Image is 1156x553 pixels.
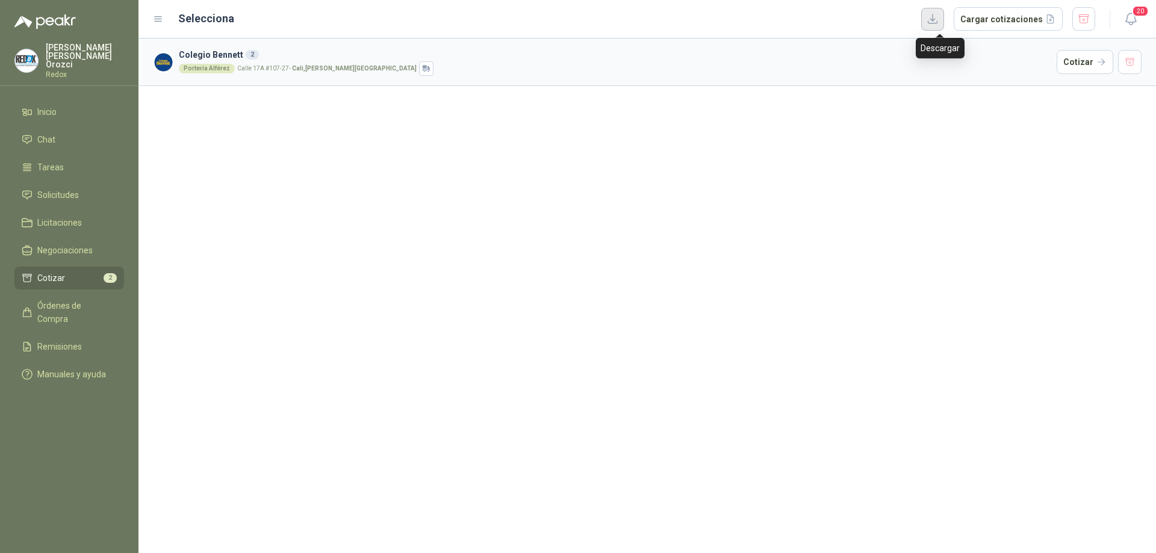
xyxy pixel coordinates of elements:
[46,71,124,78] p: Redox
[14,156,124,179] a: Tareas
[179,64,235,73] div: Portería Alférez
[37,105,57,119] span: Inicio
[37,299,113,326] span: Órdenes de Compra
[916,38,965,58] div: Descargar
[37,340,82,353] span: Remisiones
[14,100,124,123] a: Inicio
[14,294,124,330] a: Órdenes de Compra
[292,65,417,72] strong: Cali , [PERSON_NAME][GEOGRAPHIC_DATA]
[14,363,124,386] a: Manuales y ayuda
[37,216,82,229] span: Licitaciones
[14,184,124,206] a: Solicitudes
[1132,5,1149,17] span: 20
[153,52,174,73] img: Company Logo
[1057,50,1113,74] button: Cotizar
[37,244,93,257] span: Negociaciones
[14,335,124,358] a: Remisiones
[37,271,65,285] span: Cotizar
[37,368,106,381] span: Manuales y ayuda
[37,188,79,202] span: Solicitudes
[15,49,38,72] img: Company Logo
[246,50,259,60] div: 2
[104,273,117,283] span: 2
[178,10,234,27] h2: Selecciona
[179,48,1052,61] h3: Colegio Bennett
[37,161,64,174] span: Tareas
[14,211,124,234] a: Licitaciones
[46,43,124,69] p: [PERSON_NAME] [PERSON_NAME] Orozci
[954,7,1063,31] button: Cargar cotizaciones
[37,133,55,146] span: Chat
[237,66,417,72] p: Calle 17A #107-27 -
[14,239,124,262] a: Negociaciones
[14,128,124,151] a: Chat
[14,267,124,289] a: Cotizar2
[1120,8,1142,30] button: 20
[14,14,76,29] img: Logo peakr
